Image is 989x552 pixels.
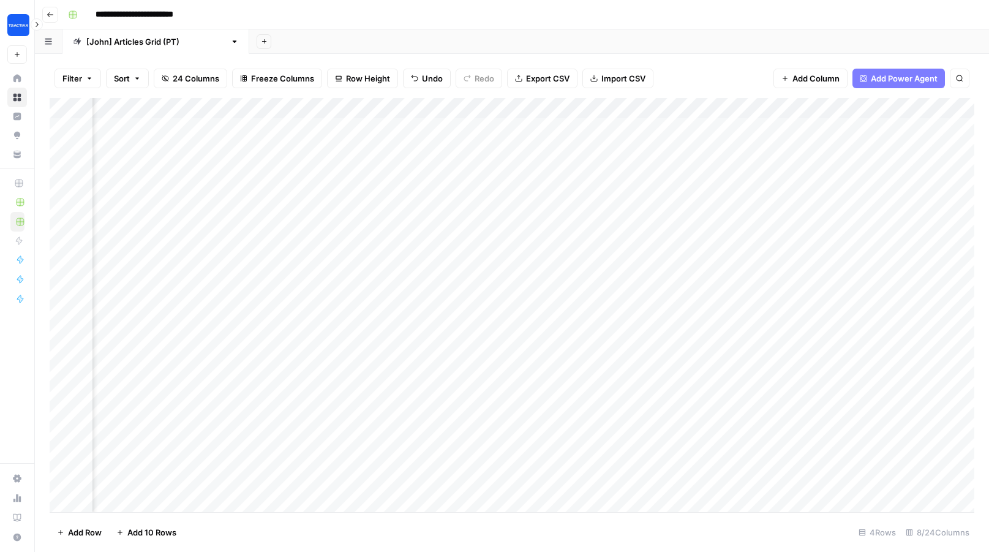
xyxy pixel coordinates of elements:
[854,523,901,542] div: 4 Rows
[422,72,443,85] span: Undo
[106,69,149,88] button: Sort
[871,72,938,85] span: Add Power Agent
[475,72,494,85] span: Redo
[601,72,645,85] span: Import CSV
[62,72,82,85] span: Filter
[7,145,27,164] a: Your Data
[7,10,27,40] button: Workspace: Tractian
[773,69,848,88] button: Add Column
[68,526,102,539] span: Add Row
[50,523,109,542] button: Add Row
[7,88,27,107] a: Browse
[327,69,398,88] button: Row Height
[582,69,653,88] button: Import CSV
[792,72,840,85] span: Add Column
[7,126,27,145] a: Opportunities
[7,469,27,488] a: Settings
[173,72,219,85] span: 24 Columns
[55,69,101,88] button: Filter
[154,69,227,88] button: 24 Columns
[852,69,945,88] button: Add Power Agent
[507,69,577,88] button: Export CSV
[7,107,27,126] a: Insights
[127,526,176,539] span: Add 10 Rows
[346,72,390,85] span: Row Height
[251,72,314,85] span: Freeze Columns
[86,36,225,48] div: [[PERSON_NAME]] Articles Grid (PT)
[526,72,570,85] span: Export CSV
[62,29,249,54] a: [[PERSON_NAME]] Articles Grid (PT)
[403,69,451,88] button: Undo
[7,14,29,36] img: Tractian Logo
[7,527,27,547] button: Help + Support
[7,508,27,527] a: Learning Hub
[7,69,27,88] a: Home
[456,69,502,88] button: Redo
[7,488,27,508] a: Usage
[232,69,322,88] button: Freeze Columns
[109,523,184,542] button: Add 10 Rows
[901,523,974,542] div: 8/24 Columns
[114,72,130,85] span: Sort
